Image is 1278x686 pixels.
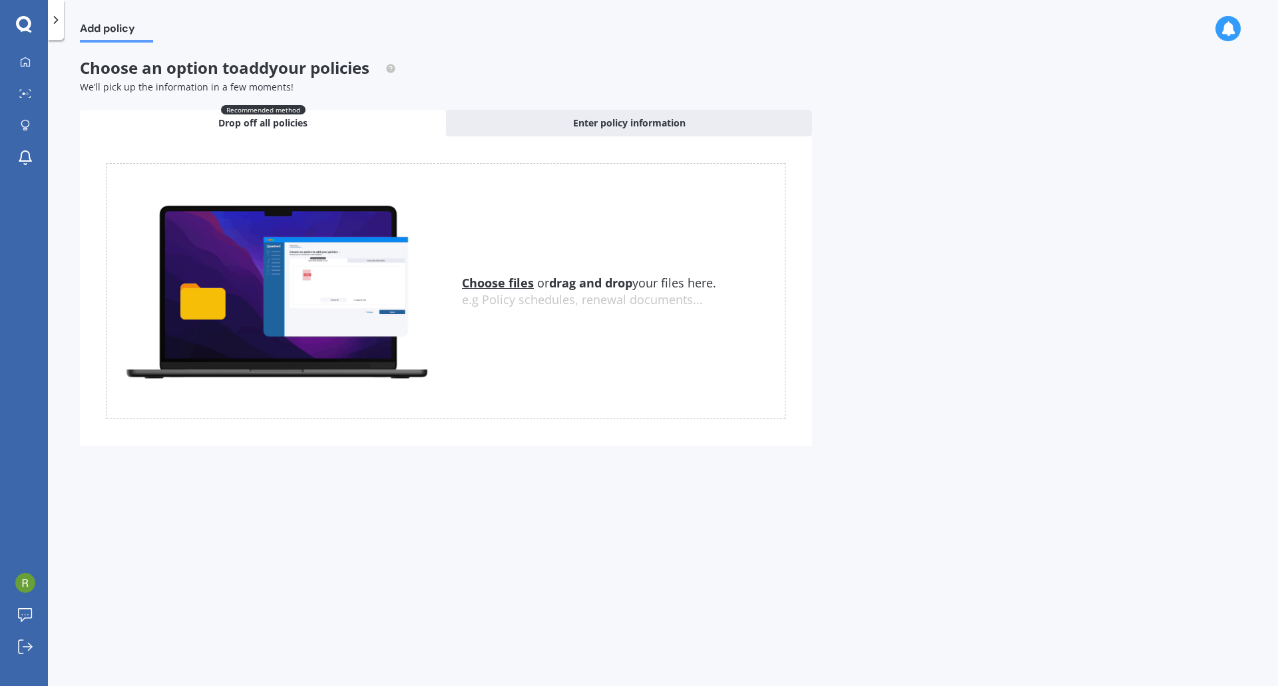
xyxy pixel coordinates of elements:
span: We’ll pick up the information in a few moments! [80,81,294,93]
img: upload.de96410c8ce839c3fdd5.gif [107,198,446,385]
div: e.g Policy schedules, renewal documents... [462,293,785,307]
span: Drop off all policies [218,116,308,130]
span: Recommended method [221,105,306,114]
u: Choose files [462,275,534,291]
span: or your files here. [462,275,716,291]
span: to add your policies [222,57,369,79]
span: Enter policy information [573,116,686,130]
span: Choose an option [80,57,396,79]
span: Add policy [80,22,153,40]
img: ACg8ocJaIocR3fWf7rH3sTPaAy-kpmMa9A0gZOsU6BFxd02X6GcS6g=s96-c [15,573,35,593]
b: drag and drop [549,275,632,291]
